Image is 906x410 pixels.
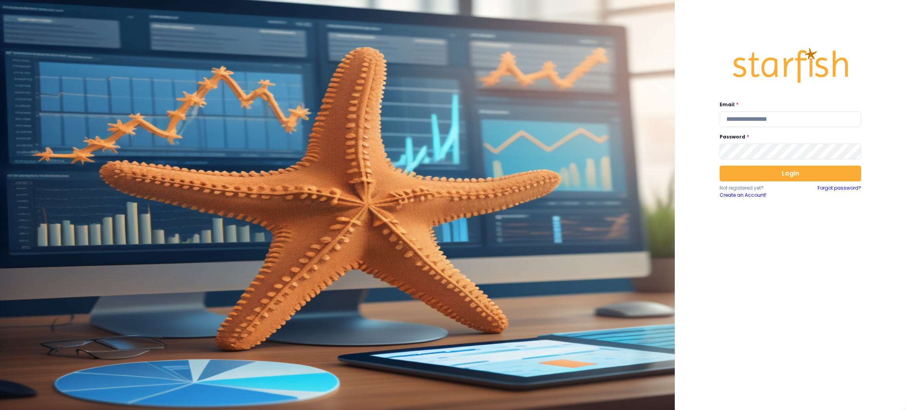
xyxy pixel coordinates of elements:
[720,101,856,108] label: Email
[818,185,861,199] a: Forgot password?
[731,41,849,90] img: Logo.42cb71d561138c82c4ab.png
[720,166,861,181] button: Login
[720,185,790,192] p: Not registered yet?
[720,133,856,140] label: Password
[720,192,790,199] a: Create an Account!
